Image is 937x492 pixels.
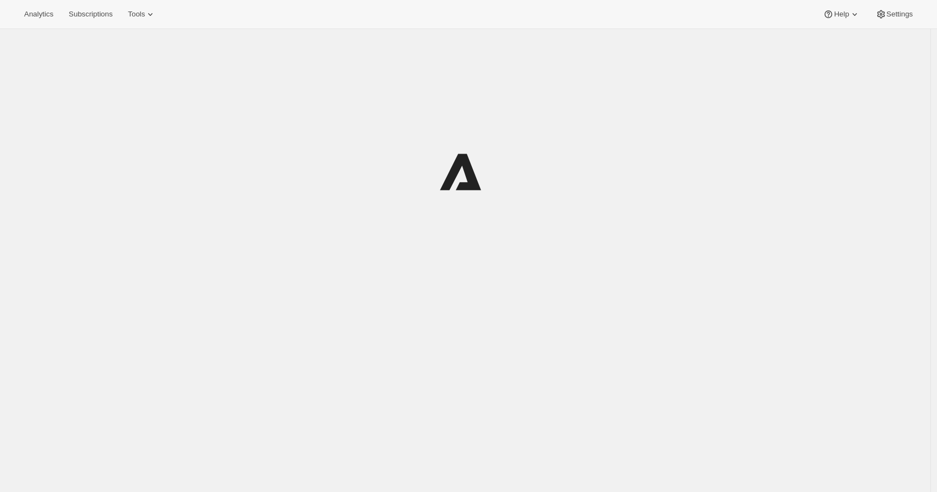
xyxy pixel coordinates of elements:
span: Tools [128,10,145,19]
span: Analytics [24,10,53,19]
button: Settings [869,7,919,22]
button: Analytics [18,7,60,22]
button: Help [816,7,866,22]
button: Tools [121,7,162,22]
span: Help [834,10,849,19]
span: Subscriptions [69,10,112,19]
span: Settings [887,10,913,19]
button: Subscriptions [62,7,119,22]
